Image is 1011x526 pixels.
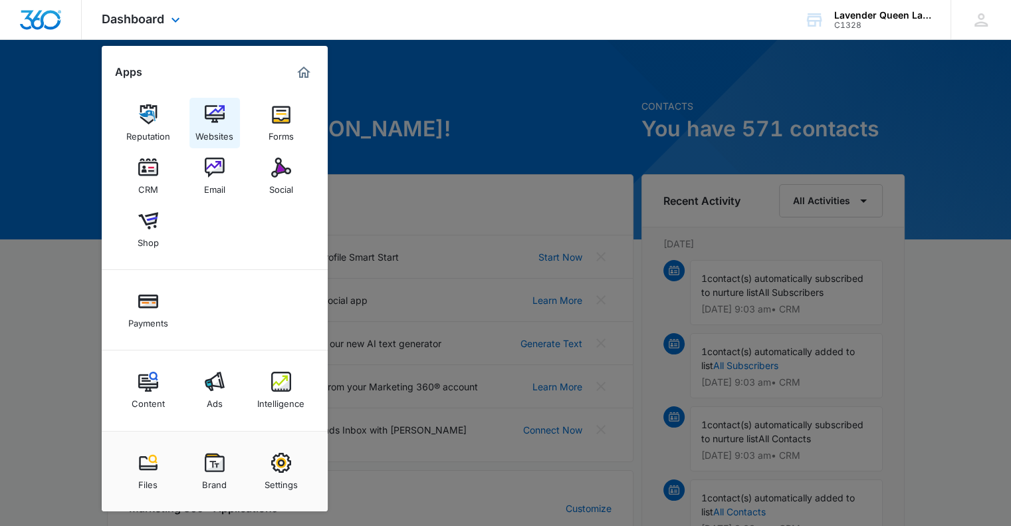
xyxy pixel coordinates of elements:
[189,151,240,201] a: Email
[123,151,173,201] a: CRM
[189,98,240,148] a: Websites
[128,311,168,329] div: Payments
[123,204,173,255] a: Shop
[256,98,306,148] a: Forms
[123,98,173,148] a: Reputation
[256,151,306,201] a: Social
[126,124,170,142] div: Reputation
[189,365,240,416] a: Ads
[132,392,165,409] div: Content
[265,473,298,490] div: Settings
[293,62,314,83] a: Marketing 360® Dashboard
[102,12,164,26] span: Dashboard
[834,21,931,30] div: account id
[269,124,294,142] div: Forms
[138,473,158,490] div: Files
[269,178,293,195] div: Social
[202,473,227,490] div: Brand
[123,446,173,497] a: Files
[256,365,306,416] a: Intelligence
[123,285,173,335] a: Payments
[257,392,304,409] div: Intelligence
[207,392,223,409] div: Ads
[834,10,931,21] div: account name
[256,446,306,497] a: Settings
[204,178,225,195] div: Email
[115,66,142,78] h2: Apps
[138,178,158,195] div: CRM
[138,231,159,248] div: Shop
[123,365,173,416] a: Content
[195,124,233,142] div: Websites
[189,446,240,497] a: Brand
